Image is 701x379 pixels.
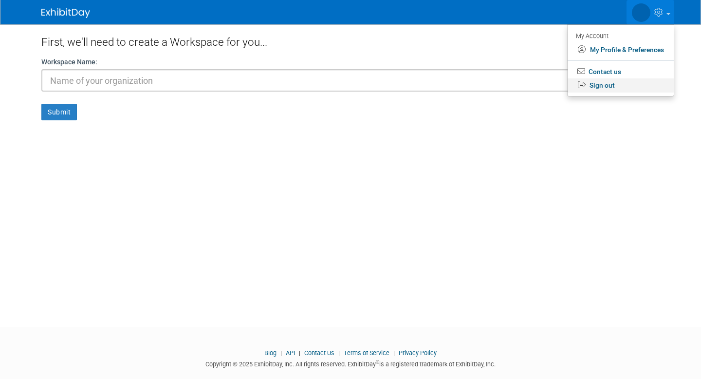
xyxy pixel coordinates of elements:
div: First, we'll need to create a Workspace for you... [41,24,660,57]
span: | [336,349,342,357]
a: Terms of Service [344,349,389,357]
label: Workspace Name: [41,57,97,67]
sup: ® [376,360,379,365]
span: | [296,349,303,357]
a: Contact Us [304,349,334,357]
button: Submit [41,104,77,120]
span: | [391,349,397,357]
img: ExhibitDay [41,8,90,18]
a: Blog [264,349,277,357]
a: Privacy Policy [399,349,437,357]
a: My Profile & Preferences [568,43,674,57]
img: Chris Obarski [632,3,650,22]
a: Contact us [568,65,674,79]
a: API [286,349,295,357]
a: Sign out [568,78,674,93]
div: My Account [576,30,664,41]
input: Name of your organization [41,69,660,92]
span: | [278,349,284,357]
